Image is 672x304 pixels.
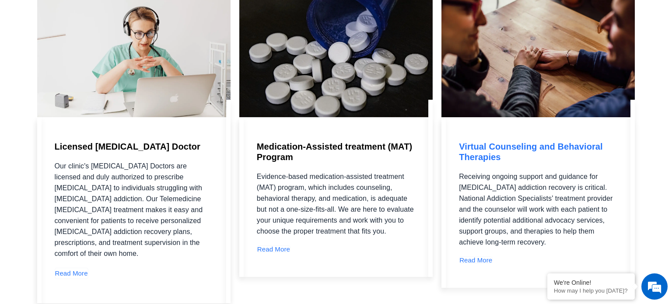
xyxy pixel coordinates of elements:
div: Our clinic's [MEDICAL_DATA] Doctors are licensed and duly authorized to prescribe [MEDICAL_DATA] ... [55,161,213,259]
h3: Licensed [MEDICAL_DATA] Doctor [55,141,213,152]
h3: Virtual Counseling and Behavioral Therapies [459,141,617,162]
textarea: Type your message and hit 'Enter' [4,207,167,238]
div: Chat with us now [59,46,160,57]
div: Receiving ongoing support and guidance for [MEDICAL_DATA] addiction recovery is critical. Nationa... [459,171,617,248]
p: How may I help you today? [554,287,628,294]
div: We're Online! [554,279,628,286]
a: Read More [55,268,88,279]
div: Navigation go back [10,45,23,58]
span: We're online! [51,94,121,183]
a: Read More [257,245,290,253]
div: Evidence-based medication-assisted treatment (MAT) program, which includes counseling, behavioral... [257,171,415,237]
h3: Medication-Assisted treatment (MAT) Program [257,141,415,162]
a: Read More [459,256,493,264]
div: Minimize live chat window [143,4,164,25]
